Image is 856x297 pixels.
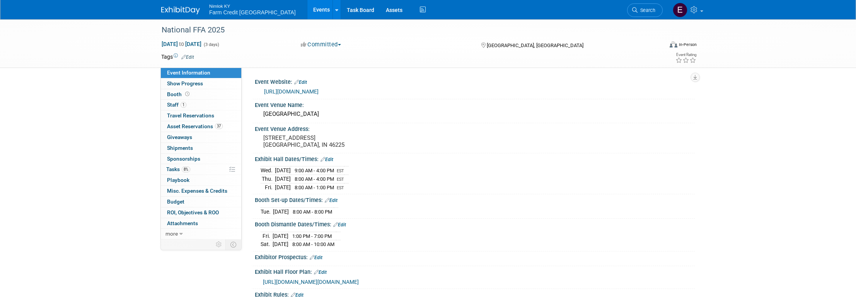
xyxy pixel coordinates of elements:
[293,209,332,215] span: 8:00 AM - 8:00 PM
[178,41,185,47] span: to
[337,177,344,182] span: EST
[275,166,291,175] td: [DATE]
[255,194,695,204] div: Booth Set-up Dates/Times:
[181,54,194,60] a: Edit
[167,123,223,129] span: Asset Reservations
[638,7,655,13] span: Search
[215,123,223,129] span: 37
[675,53,696,57] div: Event Rating
[161,110,241,121] a: Travel Reservations
[617,40,697,52] div: Event Format
[292,233,332,239] span: 1:00 PM - 7:00 PM
[226,239,242,249] td: Toggle Event Tabs
[161,53,194,61] td: Tags
[273,240,288,248] td: [DATE]
[310,255,322,260] a: Edit
[321,157,333,162] a: Edit
[167,91,191,97] span: Booth
[161,164,241,175] a: Tasks8%
[275,183,291,191] td: [DATE]
[161,100,241,110] a: Staff1
[294,80,307,85] a: Edit
[295,176,334,182] span: 8:00 AM - 4:00 PM
[184,91,191,97] span: Booth not reserved yet
[209,2,296,10] span: Nimlok KY
[679,42,697,48] div: In-Person
[167,112,214,119] span: Travel Reservations
[255,219,695,229] div: Booth Dismantle Dates/Times:
[161,218,241,229] a: Attachments
[209,9,296,15] span: Farm Credit [GEOGRAPHIC_DATA]
[255,123,695,133] div: Event Venue Address:
[161,78,241,89] a: Show Progress
[203,42,219,47] span: (3 days)
[161,207,241,218] a: ROI, Objectives & ROO
[673,3,687,17] img: Elizabeth Woods
[167,145,193,151] span: Shipments
[167,80,203,87] span: Show Progress
[161,7,200,14] img: ExhibitDay
[275,175,291,183] td: [DATE]
[167,70,210,76] span: Event Information
[167,177,189,183] span: Playbook
[161,41,202,48] span: [DATE] [DATE]
[161,89,241,100] a: Booth
[161,229,241,239] a: more
[295,185,334,190] span: 8:00 AM - 1:00 PM
[161,154,241,164] a: Sponsorships
[325,198,338,203] a: Edit
[261,108,689,120] div: [GEOGRAPHIC_DATA]
[295,168,334,173] span: 9:00 AM - 4:00 PM
[273,207,289,216] td: [DATE]
[212,239,226,249] td: Personalize Event Tab Strip
[261,183,275,191] td: Fri.
[263,134,430,148] pre: [STREET_ADDRESS] [GEOGRAPHIC_DATA], IN 46225
[261,240,273,248] td: Sat.
[255,153,695,163] div: Exhibit Hall Dates/Times:
[161,132,241,143] a: Giveaways
[167,102,186,108] span: Staff
[161,68,241,78] a: Event Information
[670,41,677,48] img: Format-Inperson.png
[161,143,241,153] a: Shipments
[159,23,651,37] div: National FFA 2025
[167,220,198,226] span: Attachments
[273,232,288,240] td: [DATE]
[487,42,583,48] span: [GEOGRAPHIC_DATA], [GEOGRAPHIC_DATA]
[167,188,227,194] span: Misc. Expenses & Credits
[181,102,186,108] span: 1
[292,241,334,247] span: 8:00 AM - 10:00 AM
[627,3,663,17] a: Search
[166,166,190,172] span: Tasks
[167,134,192,140] span: Giveaways
[255,266,695,276] div: Exhibit Hall Floor Plan:
[167,199,184,205] span: Budget
[165,231,178,237] span: more
[161,121,241,132] a: Asset Reservations37
[167,156,200,162] span: Sponsorships
[167,209,219,216] span: ROI, Objectives & ROO
[263,279,359,285] a: [URL][DOMAIN_NAME][DOMAIN_NAME]
[255,76,695,86] div: Event Website:
[333,222,346,227] a: Edit
[182,166,190,172] span: 8%
[261,232,273,240] td: Fri.
[261,175,275,183] td: Thu.
[337,185,344,190] span: EST
[161,175,241,185] a: Playbook
[161,186,241,196] a: Misc. Expenses & Credits
[337,168,344,173] span: EST
[298,41,344,49] button: Committed
[261,207,273,216] td: Tue.
[255,251,695,261] div: Exhibitor Prospectus:
[161,197,241,207] a: Budget
[255,99,695,109] div: Event Venue Name:
[264,88,319,95] a: [URL][DOMAIN_NAME]
[314,270,327,275] a: Edit
[261,166,275,175] td: Wed.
